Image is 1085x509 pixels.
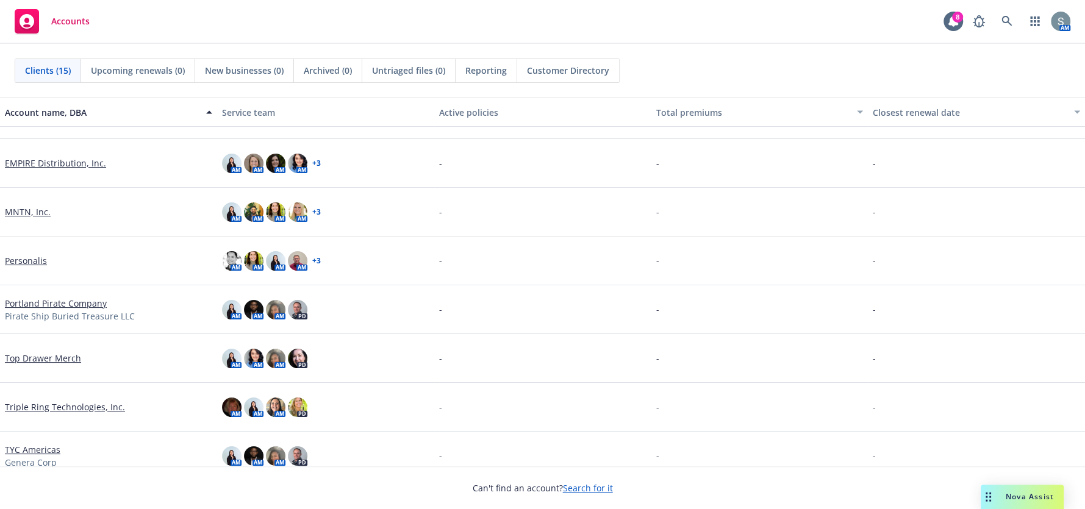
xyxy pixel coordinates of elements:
span: - [873,400,876,413]
span: Pirate Ship Buried Treasure LLC [5,310,135,322]
img: photo [288,397,307,417]
span: - [439,352,442,365]
img: photo [244,154,263,173]
span: - [656,205,659,218]
img: photo [288,349,307,368]
img: photo [244,446,263,466]
span: - [656,254,659,267]
span: - [656,449,659,462]
img: photo [288,202,307,222]
span: - [439,400,442,413]
div: Account name, DBA [5,106,199,119]
span: Upcoming renewals (0) [91,64,185,77]
span: Accounts [51,16,90,26]
a: EMPIRE Distribution, Inc. [5,157,106,169]
img: photo [288,154,307,173]
div: Total premiums [656,106,850,119]
div: Service team [222,106,429,119]
img: photo [266,446,285,466]
span: - [873,303,876,316]
img: photo [266,349,285,368]
a: Search [995,9,1019,34]
span: - [656,352,659,365]
a: Personalis [5,254,47,267]
img: photo [266,300,285,319]
div: Active policies [439,106,646,119]
a: TYC Americas [5,443,60,456]
span: Can't find an account? [473,482,613,494]
img: photo [222,397,242,417]
img: photo [222,251,242,271]
a: + 3 [312,208,321,216]
a: + 3 [312,160,321,167]
div: 8 [952,12,963,23]
img: photo [1051,12,1070,31]
span: - [439,205,442,218]
span: - [656,400,659,413]
img: photo [288,300,307,319]
img: photo [288,251,307,271]
a: MNTN, Inc. [5,205,51,218]
span: Clients (15) [25,64,71,77]
span: - [873,205,876,218]
span: New businesses (0) [205,64,284,77]
button: Nova Assist [981,485,1064,509]
span: - [873,449,876,462]
span: - [656,303,659,316]
img: photo [266,397,285,417]
a: Top Drawer Merch [5,352,81,365]
button: Service team [217,98,434,127]
div: Closest renewal date [873,106,1067,119]
span: - [656,157,659,169]
img: photo [288,446,307,466]
span: Genera Corp [5,456,57,469]
span: - [439,449,442,462]
span: Untriaged files (0) [372,64,445,77]
span: - [439,303,442,316]
span: - [873,352,876,365]
a: + 3 [312,257,321,265]
img: photo [222,300,242,319]
img: photo [244,300,263,319]
img: photo [244,349,263,368]
img: photo [266,251,285,271]
a: Portland Pirate Company [5,297,107,310]
img: photo [244,251,263,271]
a: Report a Bug [967,9,991,34]
img: photo [222,349,242,368]
img: photo [222,446,242,466]
span: - [439,157,442,169]
img: photo [266,202,285,222]
span: Reporting [465,64,507,77]
img: photo [244,397,263,417]
span: Customer Directory [527,64,609,77]
img: photo [266,154,285,173]
span: - [873,157,876,169]
div: Drag to move [981,485,996,509]
span: Nova Assist [1006,491,1054,502]
span: - [439,254,442,267]
a: Switch app [1023,9,1047,34]
span: Archived (0) [304,64,352,77]
button: Total premiums [651,98,868,127]
button: Active policies [434,98,651,127]
a: Triple Ring Technologies, Inc. [5,400,125,413]
img: photo [222,154,242,173]
span: - [873,254,876,267]
a: Accounts [10,4,95,38]
a: Search for it [563,482,613,494]
button: Closest renewal date [868,98,1085,127]
img: photo [222,202,242,222]
img: photo [244,202,263,222]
